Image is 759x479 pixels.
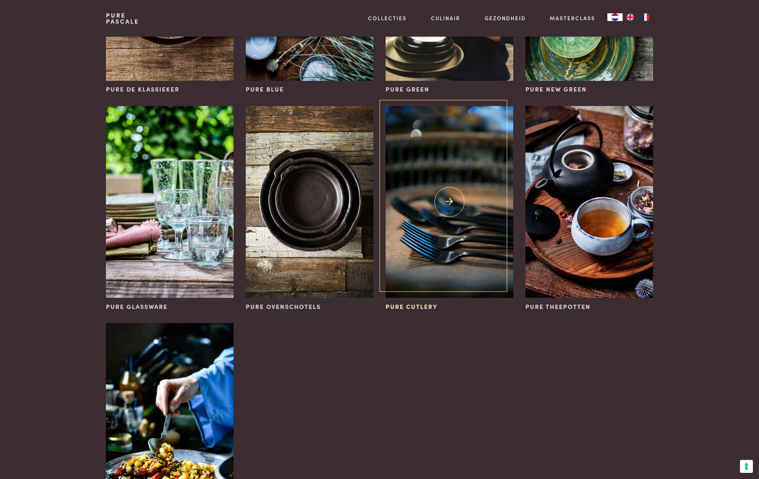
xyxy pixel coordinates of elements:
a: Masterclass [550,14,595,22]
span: Pure New Green [525,85,587,94]
a: Culinair [431,14,460,22]
span: Pure theepotten [525,302,591,311]
span: Pure Blue [246,85,284,94]
img: Pure theepotten [525,106,653,298]
span: Pure Green [386,85,429,94]
span: Pure de klassieker [106,85,179,94]
span: Pure Cutlery [386,302,438,311]
a: EN [623,13,638,21]
a: Gezondheid [485,14,526,22]
a: NL [607,13,623,21]
span: Pure ovenschotels [246,302,321,311]
button: Uw voorkeuren voor toestemming voor trackingtechnologieën [740,460,753,473]
aside: Language selected: Nederlands [607,13,653,21]
a: PurePascale [106,12,139,24]
a: FR [638,13,653,21]
img: Pure ovenschotels [246,106,373,298]
a: Pure Cutlery Pure Cutlery [386,106,513,311]
a: Pure ovenschotels Pure ovenschotels [246,106,373,311]
a: Collecties [368,14,407,22]
a: Pure Glassware Pure Glassware [106,106,234,311]
img: Pure Cutlery [386,106,513,298]
span: Pure Glassware [106,302,168,311]
div: Language [607,13,623,21]
a: Pure theepotten Pure theepotten [525,106,653,311]
ul: Language list [623,13,653,21]
img: Pure Glassware [106,106,234,298]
